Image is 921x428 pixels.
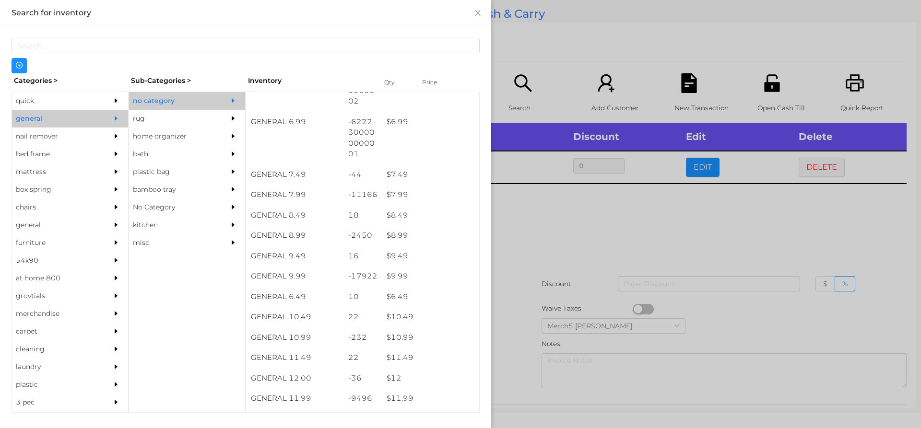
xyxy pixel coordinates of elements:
[246,112,343,132] div: GENERAL 6.99
[113,97,119,104] i: icon: caret-right
[343,287,382,307] div: 10
[12,198,99,216] div: chairs
[12,38,480,53] input: Search...
[113,328,119,335] i: icon: caret-right
[113,221,119,228] i: icon: caret-right
[12,358,99,376] div: laundry
[246,307,343,327] div: GENERAL 10.49
[129,145,216,163] div: bath
[129,73,246,88] div: Sub-Categories >
[113,310,119,317] i: icon: caret-right
[230,115,236,122] i: icon: caret-right
[382,205,479,226] div: $ 8.49
[246,327,343,348] div: GENERAL 10.99
[129,181,216,198] div: bamboo tray
[113,399,119,405] i: icon: caret-right
[113,292,119,299] i: icon: caret-right
[129,216,216,234] div: kitchen
[246,205,343,226] div: GENERAL 8.49
[230,168,236,175] i: icon: caret-right
[246,225,343,246] div: GENERAL 8.99
[343,112,382,164] div: -6222.300000000001
[246,368,343,389] div: GENERAL 12.00
[382,287,479,307] div: $ 6.49
[248,76,372,86] div: Inventory
[343,225,382,246] div: -2450
[113,168,119,175] i: icon: caret-right
[420,76,458,89] div: Price
[474,9,482,17] i: icon: close
[113,186,119,193] i: icon: caret-right
[129,110,216,127] div: rug
[382,368,479,389] div: $ 12
[12,376,99,393] div: plastic
[382,347,479,368] div: $ 11.49
[246,266,343,287] div: GENERAL 9.99
[343,368,382,389] div: -36
[343,266,382,287] div: -17922
[113,133,119,139] i: icon: caret-right
[382,327,479,348] div: $ 10.99
[230,150,236,157] i: icon: caret-right
[246,388,343,409] div: GENERAL 11.99
[129,163,216,181] div: plastic bag
[343,327,382,348] div: -232
[230,186,236,193] i: icon: caret-right
[12,8,480,18] div: Search for inventory
[113,363,119,370] i: icon: caret-right
[246,347,343,368] div: GENERAL 11.49
[12,269,99,287] div: at home 800
[12,340,99,358] div: cleaning
[12,305,99,323] div: merchandise
[343,205,382,226] div: 18
[129,234,216,252] div: misc
[343,185,382,205] div: -11166
[246,246,343,266] div: GENERAL 9.49
[382,225,479,246] div: $ 8.99
[12,92,99,110] div: quick
[129,198,216,216] div: No Category
[12,393,99,411] div: 3 pec
[12,323,99,340] div: carpet
[382,388,479,409] div: $ 11.99
[12,163,99,181] div: mattress
[12,73,129,88] div: Categories >
[129,127,216,145] div: home organizer
[246,287,343,307] div: GENERAL 6.49
[12,110,99,127] div: general
[230,221,236,228] i: icon: caret-right
[343,388,382,409] div: -9496
[12,287,99,305] div: grovtials
[343,246,382,266] div: 16
[12,234,99,252] div: furniture
[382,164,479,185] div: $ 7.49
[113,204,119,210] i: icon: caret-right
[12,252,99,269] div: 54x90
[343,347,382,368] div: 22
[12,216,99,234] div: general
[129,92,216,110] div: no category
[12,58,27,73] button: icon: plus-circle
[113,346,119,352] i: icon: caret-right
[382,307,479,327] div: $ 10.49
[230,204,236,210] i: icon: caret-right
[343,164,382,185] div: -44
[113,239,119,246] i: icon: caret-right
[113,275,119,281] i: icon: caret-right
[382,112,479,132] div: $ 6.99
[382,185,479,205] div: $ 7.99
[113,115,119,122] i: icon: caret-right
[12,181,99,198] div: box spring
[113,381,119,388] i: icon: caret-right
[382,266,479,287] div: $ 9.99
[382,246,479,266] div: $ 9.49
[113,257,119,264] i: icon: caret-right
[113,150,119,157] i: icon: caret-right
[246,185,343,205] div: GENERAL 7.99
[382,76,411,89] div: Qty
[12,127,99,145] div: nail remover
[230,239,236,246] i: icon: caret-right
[246,164,343,185] div: GENERAL 7.49
[12,145,99,163] div: bed frame
[230,133,236,139] i: icon: caret-right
